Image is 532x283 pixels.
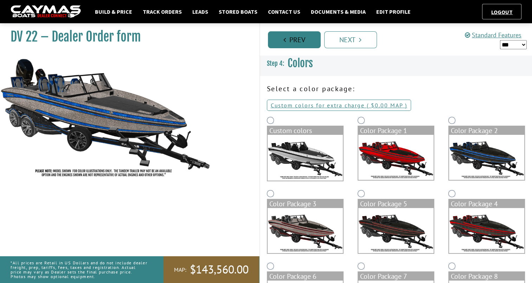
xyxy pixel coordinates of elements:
[11,257,148,283] p: *All prices are Retail in US Dollars and do not include dealer freight, prep, tariffs, fees, taxe...
[189,7,212,16] a: Leads
[267,100,411,111] a: Custom colors for extra charge ( $0.00 MAP )
[174,266,186,273] span: MAP:
[371,102,403,109] span: $0.00 MAP
[268,272,343,281] div: Color Package 6
[449,126,524,135] div: Color Package 2
[358,200,434,208] div: Color Package 5
[449,135,524,180] img: color_package_363.png
[324,31,377,48] a: Next
[268,200,343,208] div: Color Package 3
[358,135,434,180] img: color_package_362.png
[358,208,434,253] img: color_package_365.png
[268,135,343,181] img: DV22-Base-Layer.png
[11,5,81,18] img: caymas-dealer-connect-2ed40d3bc7270c1d8d7ffb4b79bf05adc795679939227970def78ec6f6c03838.gif
[449,200,524,208] div: Color Package 4
[268,126,343,135] div: Custom colors
[215,7,261,16] a: Stored Boats
[373,7,414,16] a: Edit Profile
[449,272,524,281] div: Color Package 8
[268,208,343,253] img: color_package_364.png
[449,208,524,253] img: color_package_366.png
[264,7,304,16] a: Contact Us
[11,29,242,45] h1: DV 22 – Dealer Order form
[465,31,521,39] a: Standard Features
[358,272,434,281] div: Color Package 7
[91,7,136,16] a: Build & Price
[268,31,321,48] a: Prev
[164,256,259,283] a: MAP:$143,560.00
[307,7,369,16] a: Documents & Media
[358,126,434,135] div: Color Package 1
[267,83,525,94] p: Select a color package:
[190,262,249,277] span: $143,560.00
[139,7,185,16] a: Track Orders
[488,8,516,15] a: Logout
